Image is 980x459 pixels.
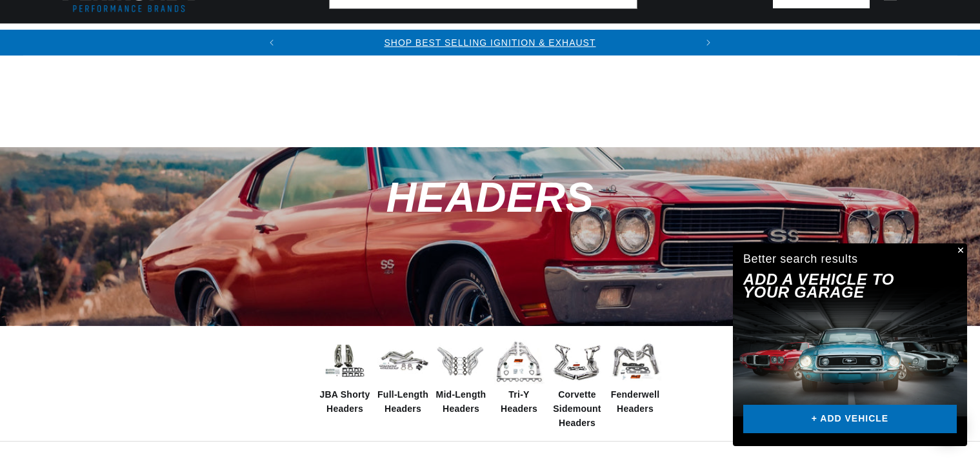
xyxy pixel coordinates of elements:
[494,336,545,387] img: Tri-Y Headers
[377,336,429,416] a: Full-Length Headers Full-Length Headers
[743,250,858,269] div: Better search results
[552,336,603,387] img: Corvette Sidemount Headers
[55,24,195,54] summary: Ignition Conversions
[386,174,594,221] span: Headers
[319,336,371,416] a: JBA Shorty Headers JBA Shorty Headers
[23,30,957,56] slideshow-component: Translation missing: en.sections.announcements.announcement_bar
[786,24,908,54] summary: Spark Plug Wires
[435,336,487,416] a: Mid-Length Headers Mid-Length Headers
[285,36,695,50] div: 1 of 2
[494,387,545,416] span: Tri-Y Headers
[337,24,561,54] summary: Headers, Exhausts & Components
[610,387,661,416] span: Fenderwell Headers
[435,387,487,416] span: Mid-Length Headers
[552,336,603,431] a: Corvette Sidemount Headers Corvette Sidemount Headers
[494,336,545,416] a: Tri-Y Headers Tri-Y Headers
[743,405,957,434] a: + ADD VEHICLE
[259,30,285,56] button: Translation missing: en.sections.announcements.previous_announcement
[552,387,603,431] span: Corvette Sidemount Headers
[319,387,371,416] span: JBA Shorty Headers
[610,336,661,387] img: Fenderwell Headers
[743,273,925,300] h2: Add A VEHICLE to your garage
[285,36,695,50] div: Announcement
[695,30,721,56] button: Translation missing: en.sections.announcements.next_announcement
[659,24,786,54] summary: Battery Products
[952,243,967,259] button: Close
[561,24,659,54] summary: Engine Swaps
[319,340,371,383] img: JBA Shorty Headers
[194,24,337,54] summary: Coils & Distributors
[377,341,429,382] img: Full-Length Headers
[377,387,429,416] span: Full-Length Headers
[435,336,487,387] img: Mid-Length Headers
[610,336,661,416] a: Fenderwell Headers Fenderwell Headers
[384,37,595,48] a: SHOP BEST SELLING IGNITION & EXHAUST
